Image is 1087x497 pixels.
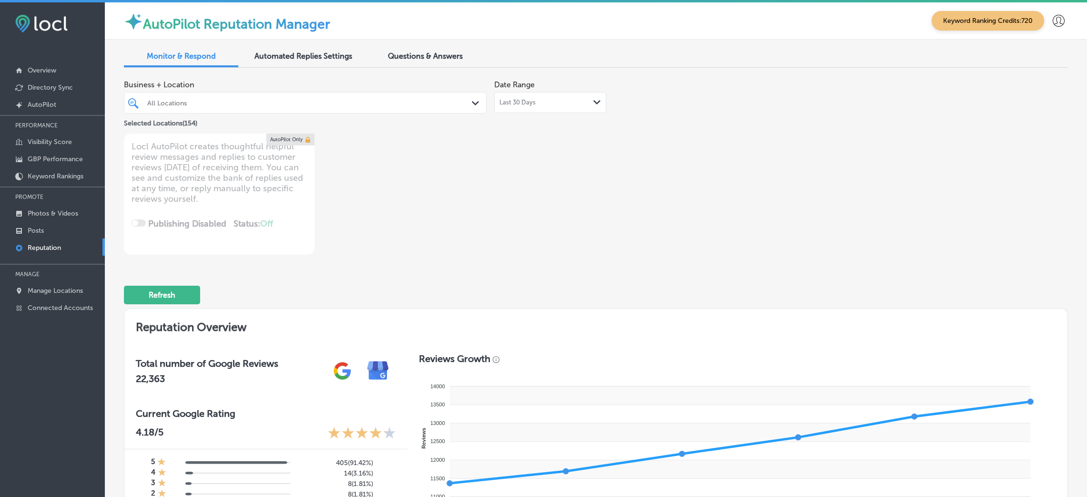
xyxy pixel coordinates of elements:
[151,478,155,489] h4: 3
[15,15,68,32] img: fda3e92497d09a02dc62c9cd864e3231.png
[124,286,200,304] button: Refresh
[254,52,352,61] span: Automated Replies Settings
[430,476,445,481] tspan: 11500
[325,353,360,389] img: gPZS+5FD6qPJAAAAABJRU5ErkJggg==
[430,457,445,463] tspan: 12000
[420,428,426,449] text: Reviews
[136,426,163,441] p: 4.18 /5
[28,304,93,312] p: Connected Accounts
[328,426,396,441] div: 4.18 Stars
[298,459,373,467] h5: 405 ( 91.42% )
[419,353,490,364] h3: Reviews Growth
[124,115,197,127] p: Selected Locations ( 154 )
[499,99,536,106] span: Last 30 Days
[932,11,1044,31] span: Keyword Ranking Credits: 720
[151,468,155,478] h4: 4
[360,353,396,389] img: e7ababfa220611ac49bdb491a11684a6.png
[28,227,44,235] p: Posts
[158,468,166,478] div: 1 Star
[28,66,56,74] p: Overview
[28,244,61,252] p: Reputation
[147,99,473,107] div: All Locations
[158,478,166,489] div: 1 Star
[28,83,73,92] p: Directory Sync
[124,309,1067,342] h2: Reputation Overview
[430,438,445,444] tspan: 12500
[28,287,83,295] p: Manage Locations
[147,52,216,61] span: Monitor & Respond
[136,358,278,369] h3: Total number of Google Reviews
[143,16,330,32] label: AutoPilot Reputation Manager
[298,469,373,477] h5: 14 ( 3.16% )
[157,457,166,468] div: 1 Star
[28,138,72,146] p: Visibility Score
[124,12,143,31] img: autopilot-icon
[388,52,463,61] span: Questions & Answers
[494,80,535,89] label: Date Range
[28,209,78,217] p: Photos & Videos
[124,80,487,89] span: Business + Location
[28,172,83,180] p: Keyword Rankings
[136,408,396,419] h3: Current Google Rating
[430,402,445,407] tspan: 13500
[151,457,155,468] h4: 5
[430,383,445,389] tspan: 14000
[430,420,445,426] tspan: 13000
[28,101,56,109] p: AutoPilot
[136,373,278,384] h2: 22,363
[28,155,83,163] p: GBP Performance
[298,480,373,488] h5: 8 ( 1.81% )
